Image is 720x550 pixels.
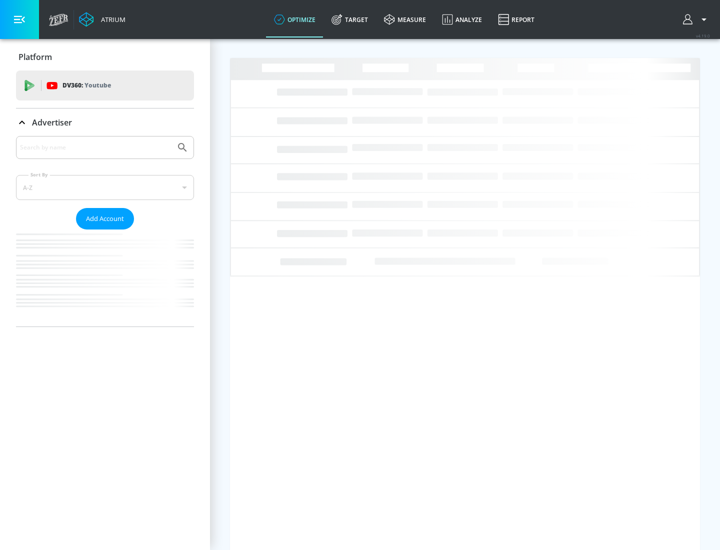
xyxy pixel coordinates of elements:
a: measure [376,1,434,37]
div: A-Z [16,175,194,200]
p: Youtube [84,80,111,90]
span: v 4.19.0 [696,33,710,38]
label: Sort By [28,171,50,178]
p: DV360: [62,80,111,91]
a: Target [323,1,376,37]
button: Add Account [76,208,134,229]
div: Advertiser [16,136,194,326]
div: Platform [16,43,194,71]
p: Advertiser [32,117,72,128]
input: Search by name [20,141,171,154]
div: DV360: Youtube [16,70,194,100]
a: optimize [266,1,323,37]
p: Platform [18,51,52,62]
nav: list of Advertiser [16,229,194,326]
a: Atrium [79,12,125,27]
a: Analyze [434,1,490,37]
div: Advertiser [16,108,194,136]
span: Add Account [86,213,124,224]
div: Atrium [97,15,125,24]
a: Report [490,1,542,37]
